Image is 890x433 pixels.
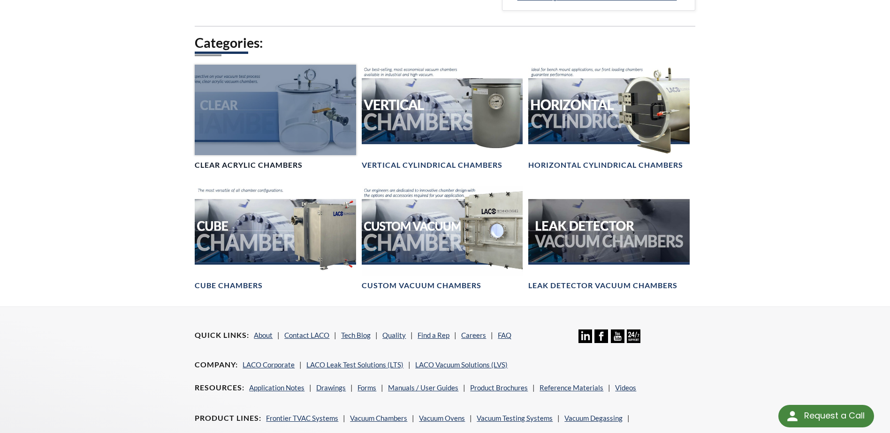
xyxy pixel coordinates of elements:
a: Vacuum Chambers [350,414,407,422]
a: Vacuum Testing Systems [477,414,553,422]
a: Horizontal Cylindrical headerHorizontal Cylindrical Chambers [528,65,689,170]
a: Careers [461,331,486,339]
h4: Resources [195,383,244,393]
a: Find a Rep [418,331,449,339]
a: Quality [382,331,406,339]
h4: Leak Detector Vacuum Chambers [528,281,677,291]
div: Request a Call [804,405,865,426]
a: Leak Test Vacuum Chambers headerLeak Detector Vacuum Chambers [528,186,689,291]
a: Vertical Vacuum Chambers headerVertical Cylindrical Chambers [362,65,523,170]
a: Clear Chambers headerClear Acrylic Chambers [195,65,356,170]
a: LACO Vacuum Solutions (LVS) [415,360,508,369]
a: Drawings [316,383,346,392]
a: LACO Corporate [243,360,295,369]
a: Tech Blog [341,331,371,339]
a: Reference Materials [540,383,603,392]
h4: Cube Chambers [195,281,263,291]
a: Vacuum Ovens [419,414,465,422]
h4: Vertical Cylindrical Chambers [362,160,502,170]
h4: Clear Acrylic Chambers [195,160,303,170]
a: About [254,331,273,339]
a: LACO Leak Test Solutions (LTS) [306,360,403,369]
h4: Horizontal Cylindrical Chambers [528,160,683,170]
a: 24/7 Support [627,336,640,344]
a: Contact LACO [284,331,329,339]
a: Cube Chambers headerCube Chambers [195,186,356,291]
a: Videos [615,383,636,392]
img: 24/7 Support Icon [627,329,640,343]
a: Frontier TVAC Systems [266,414,338,422]
a: Manuals / User Guides [388,383,458,392]
a: Custom Vacuum Chamber headerCustom Vacuum Chambers [362,186,523,291]
h4: Product Lines [195,413,261,423]
a: Product Brochures [470,383,528,392]
h4: Company [195,360,238,370]
img: round button [785,409,800,424]
h4: Quick Links [195,330,249,340]
a: Application Notes [249,383,304,392]
a: FAQ [498,331,511,339]
div: Request a Call [778,405,874,427]
h2: Categories: [195,34,695,52]
a: Vacuum Degassing [564,414,623,422]
a: Forms [358,383,376,392]
h4: Custom Vacuum Chambers [362,281,481,291]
